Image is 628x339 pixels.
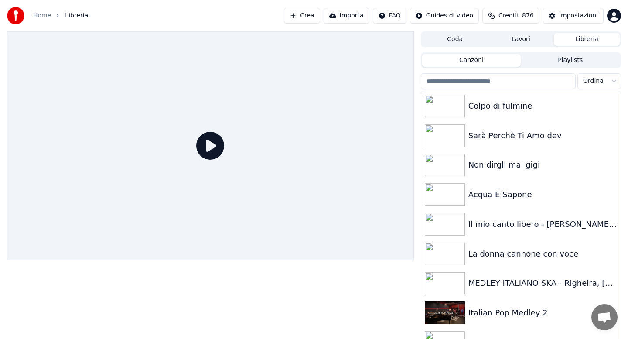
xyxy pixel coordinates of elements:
span: Crediti [498,11,519,20]
div: Italian Pop Medley 2 [468,307,617,319]
a: Home [33,11,51,20]
nav: breadcrumb [33,11,88,20]
div: Aprire la chat [591,304,618,330]
button: FAQ [373,8,406,24]
button: Importa [324,8,369,24]
span: 876 [522,11,534,20]
span: Libreria [65,11,88,20]
div: Impostazioni [559,11,598,20]
button: Coda [422,33,488,46]
div: Sarà Perchè Ti Amo dev [468,130,617,142]
div: La donna cannone con voce [468,248,617,260]
button: Canzoni [422,54,521,67]
button: Impostazioni [543,8,604,24]
button: Guides di video [410,8,479,24]
button: Playlists [521,54,620,67]
div: Non dirgli mai gigi [468,159,617,171]
div: Il mio canto libero - [PERSON_NAME] Vs 4 Non Blondes - [PERSON_NAME] mashup 2023 [468,218,617,230]
div: MEDLEY ITALIANO SKA - Righeira, [PERSON_NAME], [PERSON_NAME], [PERSON_NAME] e poveri, [PERSON_NAME] [468,277,617,289]
button: Libreria [554,33,620,46]
div: Acqua E Sapone [468,188,617,201]
button: Lavori [488,33,554,46]
span: Ordina [583,77,604,86]
img: youka [7,7,24,24]
button: Crediti876 [482,8,539,24]
div: Colpo di fulmine [468,100,617,112]
button: Crea [284,8,320,24]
